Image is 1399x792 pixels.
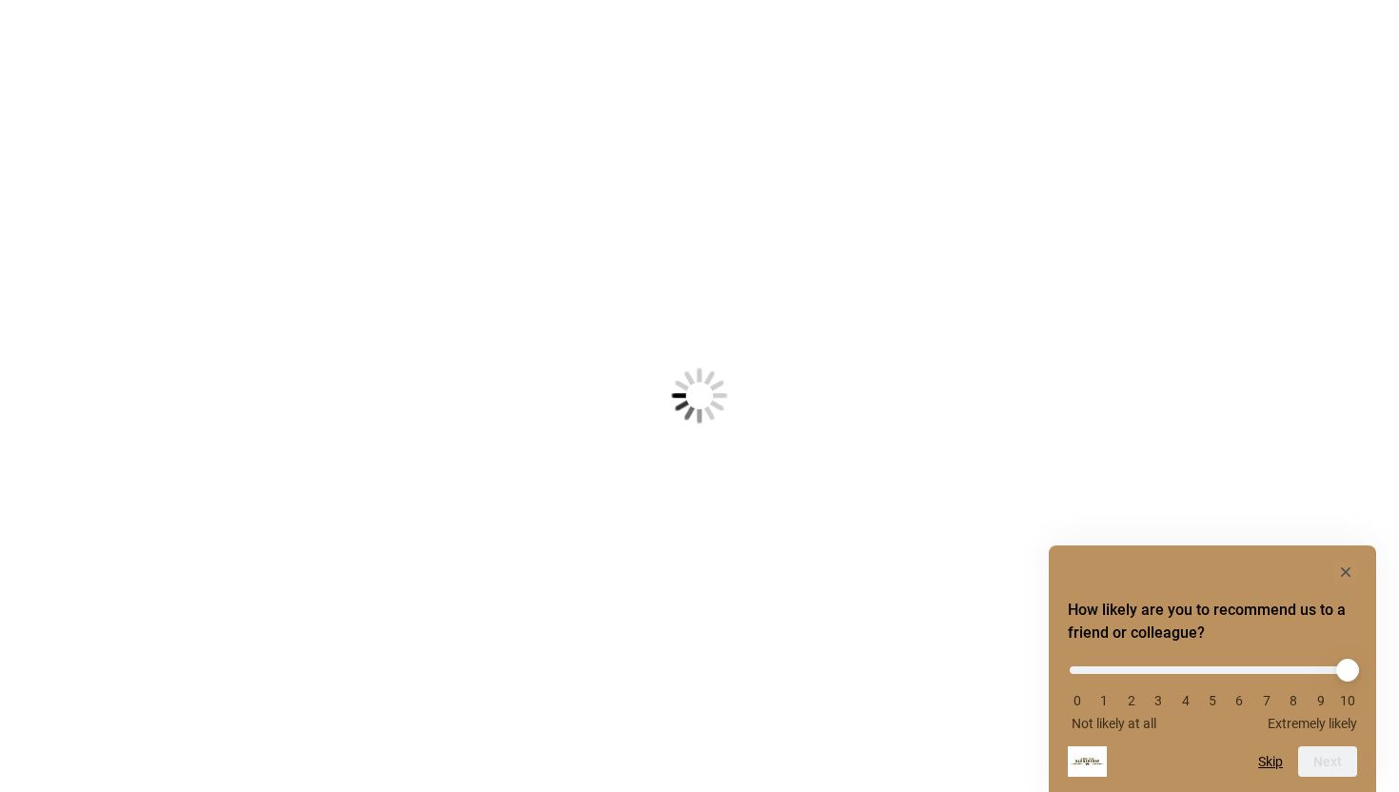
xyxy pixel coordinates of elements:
li: 0 [1068,693,1087,708]
li: 8 [1284,693,1303,708]
li: 4 [1176,693,1195,708]
li: 2 [1122,693,1141,708]
li: 9 [1311,693,1330,708]
li: 3 [1149,693,1168,708]
li: 5 [1203,693,1222,708]
div: How likely are you to recommend us to a friend or colleague? Select an option from 0 to 10, with ... [1068,561,1357,777]
button: Next question [1298,746,1357,777]
span: Not likely at all [1072,716,1156,731]
li: 1 [1094,693,1113,708]
button: Hide survey [1334,561,1357,584]
li: 6 [1230,693,1249,708]
h2: How likely are you to recommend us to a friend or colleague? Select an option from 0 to 10, with ... [1068,599,1357,644]
img: Loading [578,274,821,518]
li: 10 [1338,693,1357,708]
button: Skip [1258,754,1283,769]
div: How likely are you to recommend us to a friend or colleague? Select an option from 0 to 10, with ... [1068,652,1357,731]
li: 7 [1257,693,1276,708]
span: Extremely likely [1268,716,1357,731]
